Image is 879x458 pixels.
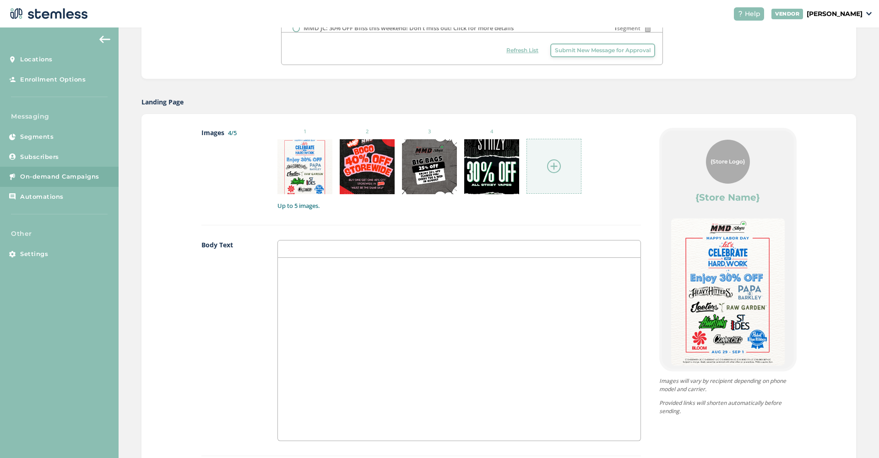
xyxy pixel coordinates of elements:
[614,24,640,33] span: segment
[141,97,184,107] label: Landing Page
[614,24,617,32] strong: 1
[866,12,872,16] img: icon_down-arrow-small-66adaf34.svg
[7,5,88,23] img: logo-dark-0685b13c.svg
[20,192,64,202] span: Automations
[228,129,237,137] label: 4/5
[506,46,538,55] span: Refresh List
[277,139,332,194] img: FTF7Ei1sfx8AAAAASUVORK5CYII=
[277,202,640,211] label: Up to 5 images.
[502,44,543,57] button: Refresh List
[402,139,457,194] img: co+C8AdB0ak6m4+QAAAABJRU5ErkJggg==
[671,218,785,365] img: FTF7Ei1sfx8AAAAASUVORK5CYII=
[201,240,260,441] label: Body Text
[738,11,743,16] img: icon-help-white-03924b79.svg
[99,36,110,43] img: icon-arrow-back-accent-c549486e.svg
[833,414,879,458] iframe: Chat Widget
[20,172,99,181] span: On-demand Campaigns
[340,139,395,194] img: Awn6yOpB16WGsjCSWYfyGqn9ukHEASA8eqtD2M97n78GMAyN0ZGgjcZGj3T75dNRj1fsoUb1ekHOIUQKG1frbAcK4tP+AO4vi...
[20,132,54,142] span: Segments
[807,9,863,19] p: [PERSON_NAME]
[547,159,561,173] img: icon-circle-plus-45441306.svg
[555,46,651,55] span: Submit New Message for Approval
[20,153,59,162] span: Subscribers
[659,377,797,393] p: Images will vary by recipient depending on phone model and carrier.
[20,75,86,84] span: Enrollment Options
[745,9,760,19] span: Help
[201,128,260,210] label: Images
[402,128,457,136] small: 3
[771,9,803,19] div: VENDOR
[304,24,514,33] label: MMD JC: 30% OFF Bliss this weekend! Don't miss out! Click for more details
[20,55,53,64] span: Locations
[464,128,519,136] small: 4
[464,139,519,194] img: 9k=
[711,158,745,166] span: {Store Logo}
[340,128,395,136] small: 2
[659,399,797,415] p: Provided links will shorten automatically before sending.
[695,191,760,204] label: {Store Name}
[550,44,655,57] button: Submit New Message for Approval
[277,128,332,136] small: 1
[20,250,48,259] span: Settings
